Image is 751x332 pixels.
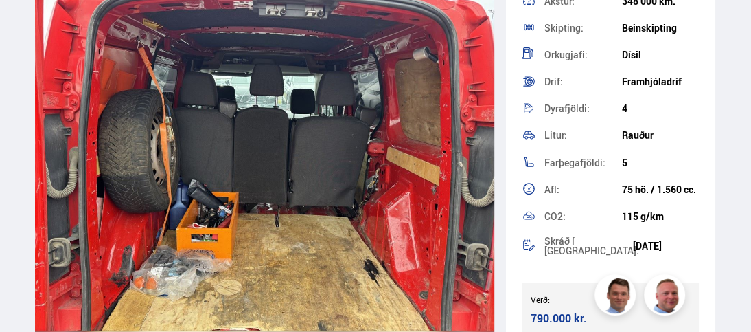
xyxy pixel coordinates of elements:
div: Verð: [531,295,611,305]
div: Rauður [622,130,700,141]
div: Beinskipting [622,23,700,34]
div: Drif: [544,77,622,87]
div: 115 g/km [622,211,700,222]
button: Open LiveChat chat widget [11,5,52,47]
div: Skráð í [GEOGRAPHIC_DATA]: [544,236,633,256]
div: Litur: [544,131,622,140]
div: 5 [622,157,700,168]
img: FbJEzSuNWCJXmdc-.webp [597,276,638,318]
div: Afl: [544,185,622,195]
div: 75 hö. / 1.560 cc. [622,184,700,195]
div: Framhjóladrif [622,76,700,87]
div: Orkugjafi: [544,50,622,60]
div: Dyrafjöldi: [544,104,622,113]
div: Dísil [622,49,700,60]
div: CO2: [544,212,622,221]
div: 4 [622,103,700,114]
div: Farþegafjöldi: [544,158,622,168]
img: siFngHWaQ9KaOqBr.png [646,276,687,318]
div: Skipting: [544,23,622,33]
div: 790.000 kr. [531,309,605,328]
div: [DATE] [633,241,700,252]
